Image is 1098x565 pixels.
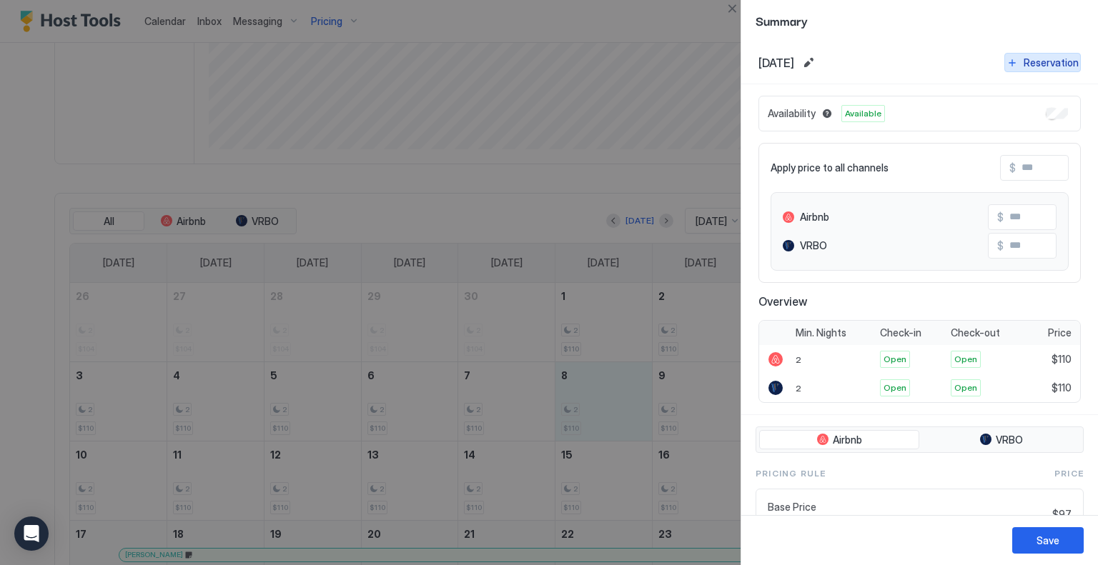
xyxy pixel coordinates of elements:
[833,434,862,446] span: Airbnb
[796,354,801,365] span: 2
[1009,161,1016,174] span: $
[756,11,1084,29] span: Summary
[1052,508,1072,521] span: $97
[1054,467,1084,480] span: Price
[758,294,1081,309] span: Overview
[796,383,801,394] span: 2
[818,105,836,122] button: Blocked dates override all pricing rules and remain unavailable until manually unblocked
[1004,53,1081,72] button: Reservation
[1052,353,1072,366] span: $110
[884,381,906,394] span: Open
[951,326,1000,339] span: Check-out
[756,426,1084,454] div: tab-group
[1052,381,1072,394] span: $110
[800,211,829,224] span: Airbnb
[997,239,1004,252] span: $
[954,353,977,366] span: Open
[1024,55,1079,70] div: Reservation
[14,516,49,551] div: Open Intercom Messenger
[996,434,1023,446] span: VRBO
[756,467,826,480] span: Pricing Rule
[997,211,1004,224] span: $
[845,107,881,120] span: Available
[800,54,817,71] button: Edit date range
[768,107,816,120] span: Availability
[1037,533,1059,548] div: Save
[884,353,906,366] span: Open
[800,239,827,252] span: VRBO
[771,161,889,174] span: Apply price to all channels
[768,501,1047,514] span: Base Price
[880,326,921,339] span: Check-in
[758,56,794,70] span: [DATE]
[1012,527,1084,554] button: Save
[954,381,977,394] span: Open
[796,326,846,339] span: Min. Nights
[1048,326,1072,339] span: Price
[759,430,919,450] button: Airbnb
[922,430,1080,450] button: VRBO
